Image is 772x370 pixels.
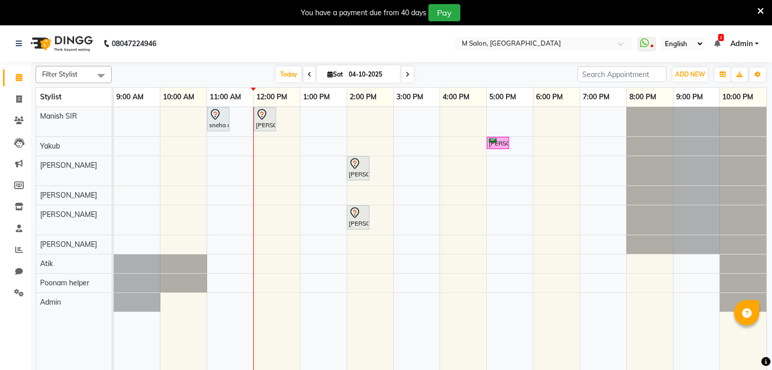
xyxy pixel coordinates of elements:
a: 9:00 AM [114,90,146,104]
a: 6:00 PM [533,90,565,104]
span: Sat [325,70,346,78]
span: [PERSON_NAME] [40,161,97,170]
span: 2 [718,34,724,41]
span: Yakub [40,141,60,151]
span: [PERSON_NAME] [40,191,97,200]
button: Pay [428,4,460,21]
span: Atik [40,259,53,268]
span: Poonam helper [40,278,89,287]
a: 3:00 PM [394,90,426,104]
span: Admin [730,39,753,49]
span: ADD NEW [675,70,705,78]
div: You have a payment due from 40 days [301,8,426,18]
a: 5:00 PM [487,90,519,104]
div: [PERSON_NAME] ., TK05, 02:00 PM-02:30 PM, WOMEN HAIRCUT & STYLING - Master Stylist 500 [348,158,368,179]
span: Filter Stylist [42,70,78,78]
a: 11:00 AM [207,90,244,104]
div: sneha maam, TK02, 11:00 AM-11:30 AM, Root Touch-up (upto 1 inches) with [MEDICAL_DATA] [208,108,228,130]
span: Manish SIR [40,112,77,121]
div: [PERSON_NAME] CLIENT, TK03, 05:00 PM-05:30 PM, NAILS - Extensions Removal - 10 tips 600 [488,138,508,148]
span: [PERSON_NAME] [40,240,97,249]
span: Admin [40,298,61,307]
a: 12:00 PM [254,90,290,104]
a: 1:00 PM [300,90,332,104]
span: [PERSON_NAME] [40,210,97,219]
a: 2:00 PM [347,90,379,104]
img: logo [26,29,95,58]
a: 10:00 PM [720,90,756,104]
div: [PERSON_NAME] upadeshe, TK01, 12:00 PM-12:30 PM, Root Touch-up (upto 2 inches) with [MEDICAL_DATA] [255,108,275,130]
b: 08047224946 [112,29,156,58]
span: Today [276,66,301,82]
a: 7:00 PM [580,90,612,104]
iframe: chat widget [729,329,762,360]
a: 4:00 PM [440,90,472,104]
span: Stylist [40,92,61,101]
input: 2025-10-04 [346,67,396,82]
input: Search Appointment [578,66,666,82]
div: [PERSON_NAME], TK04, 02:00 PM-02:30 PM, MANICURE - PEDICURE - Classic (25 mins) 600 [348,207,368,228]
a: 2 [714,39,720,48]
button: ADD NEW [673,67,708,82]
a: 8:00 PM [627,90,659,104]
a: 9:00 PM [674,90,706,104]
a: 10:00 AM [160,90,197,104]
